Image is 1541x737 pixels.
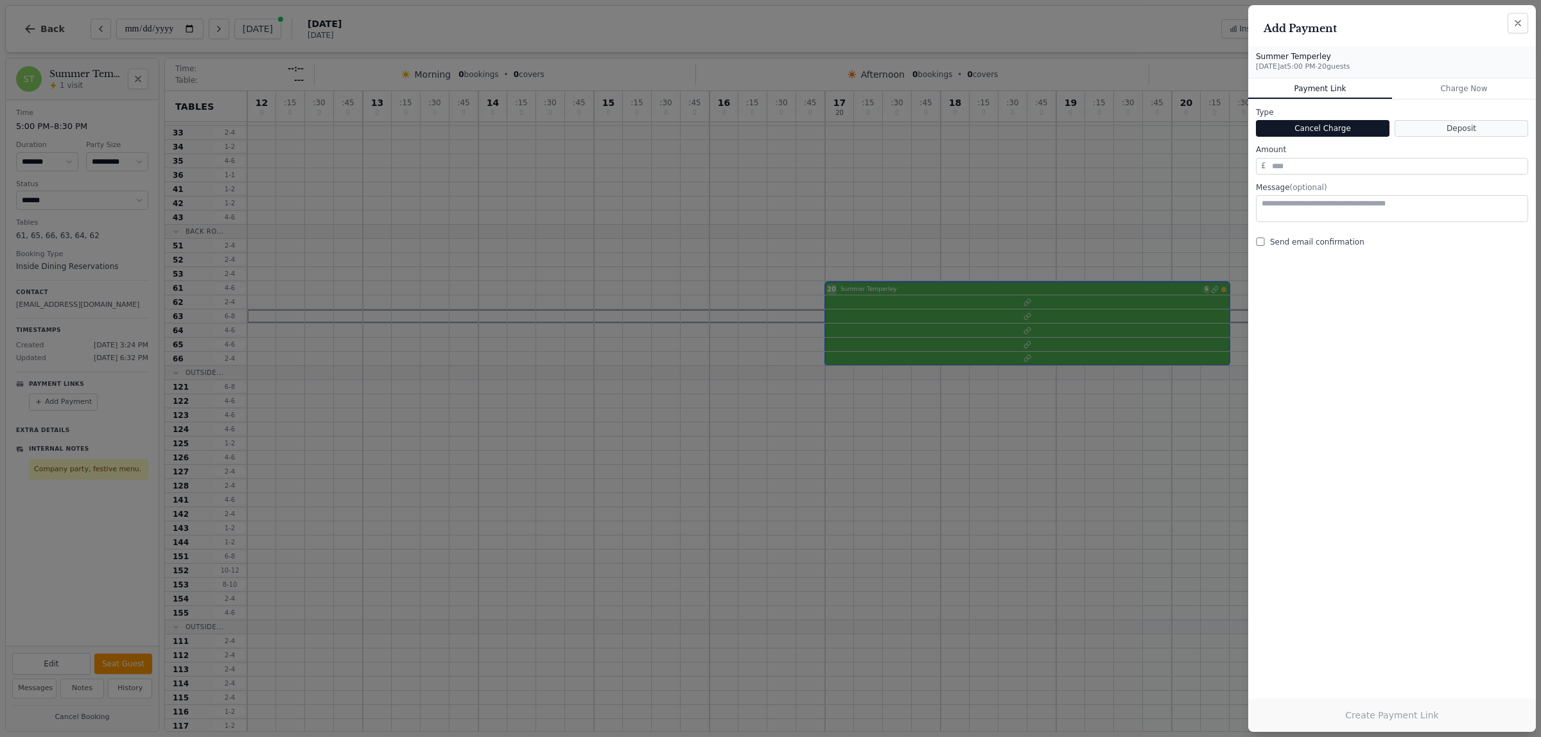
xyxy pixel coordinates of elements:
[1256,182,1528,193] label: Message
[1256,144,1528,155] label: Amount
[1256,238,1265,247] input: Send email confirmation
[1256,120,1389,137] button: Cancel Charge
[1261,160,1266,171] span: £
[1248,78,1392,99] button: Payment Link
[1264,21,1520,36] h2: Add Payment
[1270,237,1364,247] span: Send email confirmation
[1392,78,1536,99] button: Charge Now
[1256,62,1350,73] p: [DATE] at 5:00 PM · 20 guests
[1395,120,1528,137] button: Deposit
[1256,107,1528,117] label: Type
[1248,698,1536,732] button: Create Payment Link
[1256,51,1350,62] p: Summer Temperley
[1290,183,1327,192] span: (optional)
